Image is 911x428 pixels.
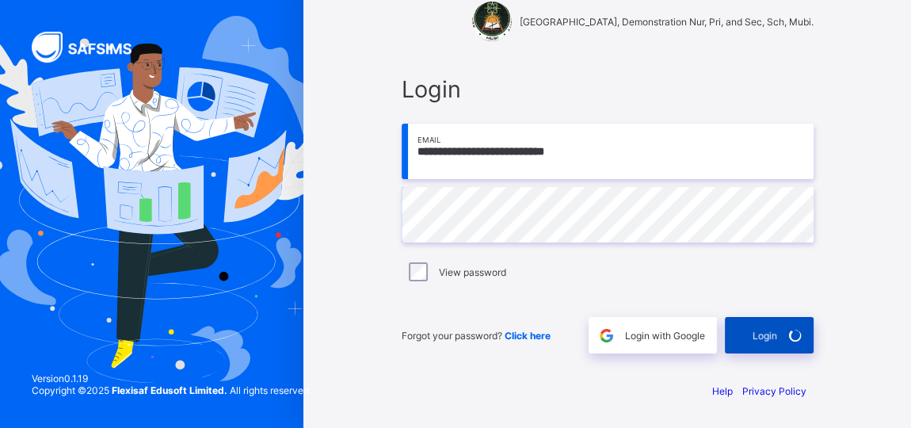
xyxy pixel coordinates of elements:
[625,330,705,342] span: Login with Google
[402,75,814,103] span: Login
[402,330,551,342] span: Forgot your password?
[742,385,806,397] a: Privacy Policy
[597,327,616,345] img: google.396cfc9801f0270233282035f929180a.svg
[712,385,733,397] a: Help
[32,373,311,384] span: Version 0.1.19
[32,384,311,396] span: Copyright © 2025 All rights reserved.
[505,330,551,342] a: Click here
[520,16,814,28] span: [GEOGRAPHIC_DATA], Demonstration Nur, Pri, and Sec, Sch, Mubi.
[439,266,506,278] label: View password
[32,32,151,63] img: SAFSIMS Logo
[753,330,777,342] span: Login
[112,384,227,396] strong: Flexisaf Edusoft Limited.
